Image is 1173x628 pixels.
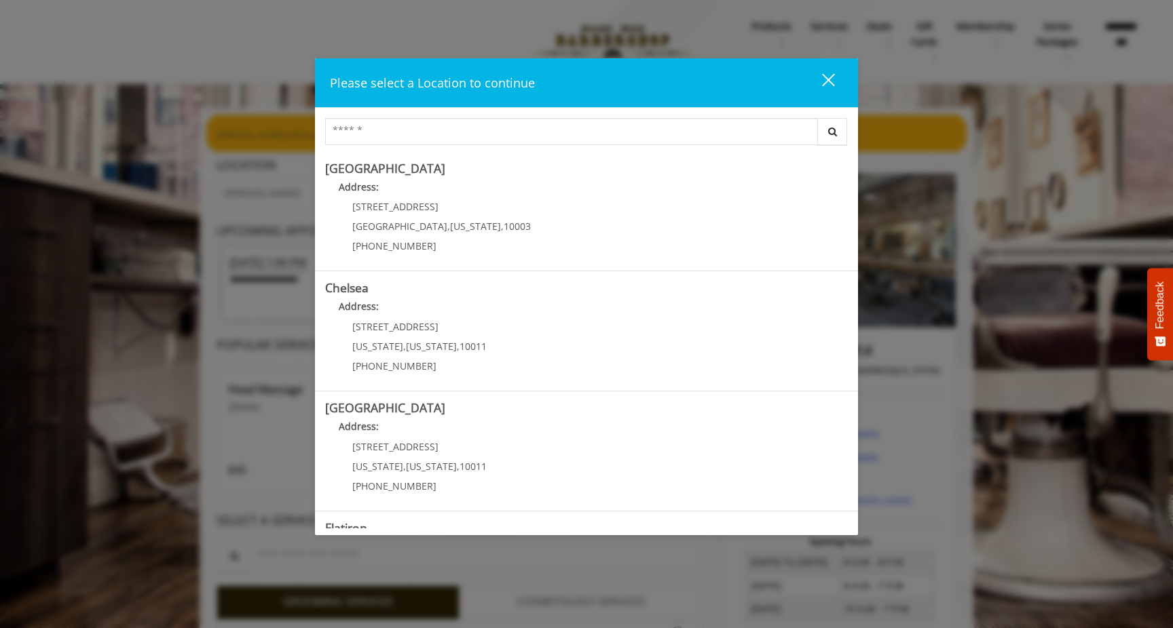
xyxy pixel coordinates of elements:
span: , [447,220,450,233]
span: [GEOGRAPHIC_DATA] [352,220,447,233]
div: Center Select [325,118,848,152]
span: , [403,340,406,353]
span: 10011 [460,460,487,473]
b: Address: [339,180,379,193]
b: Address: [339,420,379,433]
div: close dialog [806,73,834,93]
span: Feedback [1154,281,1166,329]
b: Chelsea [325,279,369,296]
span: [PHONE_NUMBER] [352,359,436,372]
input: Search Center [325,118,818,145]
span: [US_STATE] [352,340,403,353]
span: [US_STATE] [450,220,501,233]
span: , [501,220,504,233]
span: [PHONE_NUMBER] [352,479,436,492]
b: Address: [339,300,379,313]
span: [US_STATE] [406,340,457,353]
i: Search button [825,127,840,136]
span: [STREET_ADDRESS] [352,440,439,453]
span: 10011 [460,340,487,353]
span: , [403,460,406,473]
b: [GEOGRAPHIC_DATA] [325,160,445,176]
span: , [457,460,460,473]
span: [STREET_ADDRESS] [352,200,439,213]
span: [PHONE_NUMBER] [352,239,436,252]
span: [US_STATE] [406,460,457,473]
b: Flatiron [325,519,367,536]
span: [US_STATE] [352,460,403,473]
span: , [457,340,460,353]
span: 10003 [504,220,531,233]
button: Feedback - Show survey [1147,268,1173,360]
span: Please select a Location to continue [330,75,535,91]
span: [STREET_ADDRESS] [352,320,439,333]
b: [GEOGRAPHIC_DATA] [325,399,445,416]
button: close dialog [797,68,843,96]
